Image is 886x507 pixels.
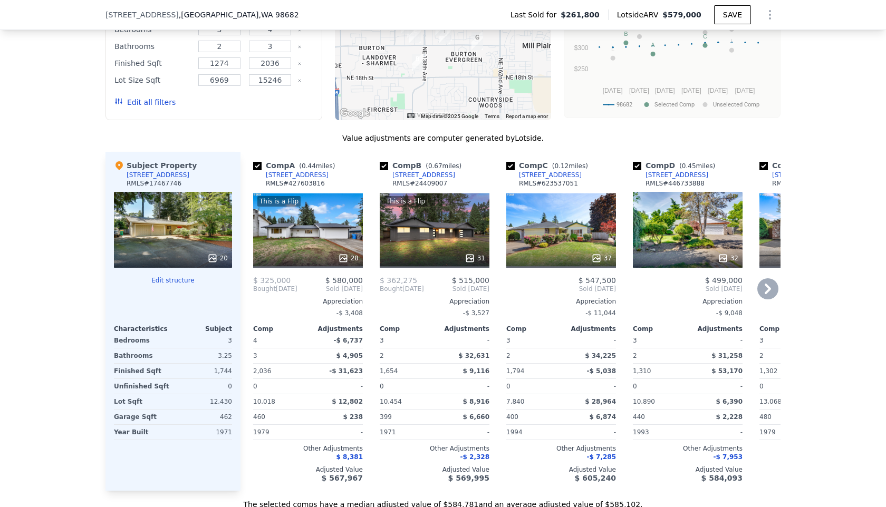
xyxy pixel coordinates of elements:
div: Comp C [506,160,592,171]
span: 0 [759,383,764,390]
div: 2 [380,348,432,363]
div: Appreciation [759,297,869,306]
text: $250 [574,65,589,73]
span: 480 [759,413,772,421]
span: 440 [633,413,645,421]
span: $ 31,258 [711,352,743,359]
div: 12,430 [175,394,232,409]
text: I [731,38,733,44]
div: Subject Property [114,160,197,171]
div: - [690,333,743,348]
span: ( miles) [421,162,466,170]
a: [STREET_ADDRESS] [253,171,329,179]
div: - [563,333,616,348]
div: This is a Flip [257,196,301,207]
span: $ 28,964 [585,398,616,405]
div: [STREET_ADDRESS] [772,171,835,179]
span: -$ 31,623 [329,367,363,375]
div: Other Adjustments [506,444,616,453]
div: Comp A [253,160,339,171]
text: [DATE] [708,87,728,94]
div: 31 [465,253,485,264]
a: [STREET_ADDRESS] [506,171,582,179]
div: Finished Sqft [114,56,192,71]
div: 3.25 [175,348,232,363]
div: Comp [633,325,688,333]
span: -$ 6,737 [334,337,363,344]
span: $ 238 [343,413,363,421]
span: $ 6,390 [716,398,743,405]
span: $ 605,240 [575,474,616,482]
span: 1,302 [759,367,777,375]
a: [STREET_ADDRESS] [633,171,708,179]
div: Adjusted Value [253,465,363,474]
text: A [651,42,655,48]
span: $ 6,660 [463,413,489,421]
span: 3 [633,337,637,344]
text: [DATE] [629,87,649,94]
span: 13,068 [759,398,782,405]
div: 32 [718,253,738,264]
div: 1979 [759,425,812,440]
span: 3 [759,337,764,344]
span: ( miles) [295,162,339,170]
text: [DATE] [603,87,623,94]
span: $261,800 [561,9,600,20]
div: RMLS # 24409007 [392,179,447,188]
div: Adjustments [688,325,743,333]
button: SAVE [714,5,751,24]
div: 1994 [506,425,559,440]
span: $ 2,228 [716,413,743,421]
div: 1971 [380,425,432,440]
div: - [437,379,489,394]
span: 0 [253,383,257,390]
div: RMLS # 427603816 [266,179,325,188]
div: [STREET_ADDRESS] [392,171,455,179]
span: Bought [253,285,276,293]
span: $ 362,275 [380,276,417,285]
span: 10,018 [253,398,275,405]
div: 2008 NE 136th Ave [412,54,423,72]
span: $ 8,381 [336,453,363,461]
span: $ 567,967 [322,474,363,482]
div: Other Adjustments [380,444,489,453]
span: $ 580,000 [325,276,363,285]
span: $ 499,000 [705,276,743,285]
text: H [637,24,641,31]
div: - [563,425,616,440]
div: Year Built [114,425,171,440]
div: Adjusted Value [759,465,869,474]
span: $ 9,116 [463,367,489,375]
span: $ 584,093 [701,474,743,482]
div: Adjusted Value [506,465,616,474]
span: $ 32,631 [458,352,489,359]
span: 10,454 [380,398,402,405]
span: $ 569,995 [448,474,489,482]
img: Google [338,106,372,120]
span: Sold [DATE] [506,285,616,293]
div: 2 [759,348,812,363]
text: C [703,33,707,40]
div: Adjusted Value [380,465,489,474]
span: -$ 3,527 [463,309,489,317]
div: RMLS # 446733888 [646,179,705,188]
div: Comp D [633,160,719,171]
span: 3 [506,337,511,344]
div: 2904 NE 145th Ave [439,26,450,44]
text: Unselected Comp [713,101,759,108]
div: - [437,333,489,348]
div: RMLS # 623537051 [519,179,578,188]
div: [DATE] [380,285,424,293]
span: Bought [380,285,402,293]
span: 3 [380,337,384,344]
div: Adjustments [561,325,616,333]
button: Clear [297,79,302,83]
div: Comp [506,325,561,333]
div: [STREET_ADDRESS] [127,171,189,179]
span: 0 [380,383,384,390]
a: Terms (opens in new tab) [485,113,499,119]
div: [STREET_ADDRESS] [646,171,708,179]
div: Comp E [759,160,845,171]
div: [DATE] [253,285,297,293]
span: [STREET_ADDRESS] [105,9,179,20]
